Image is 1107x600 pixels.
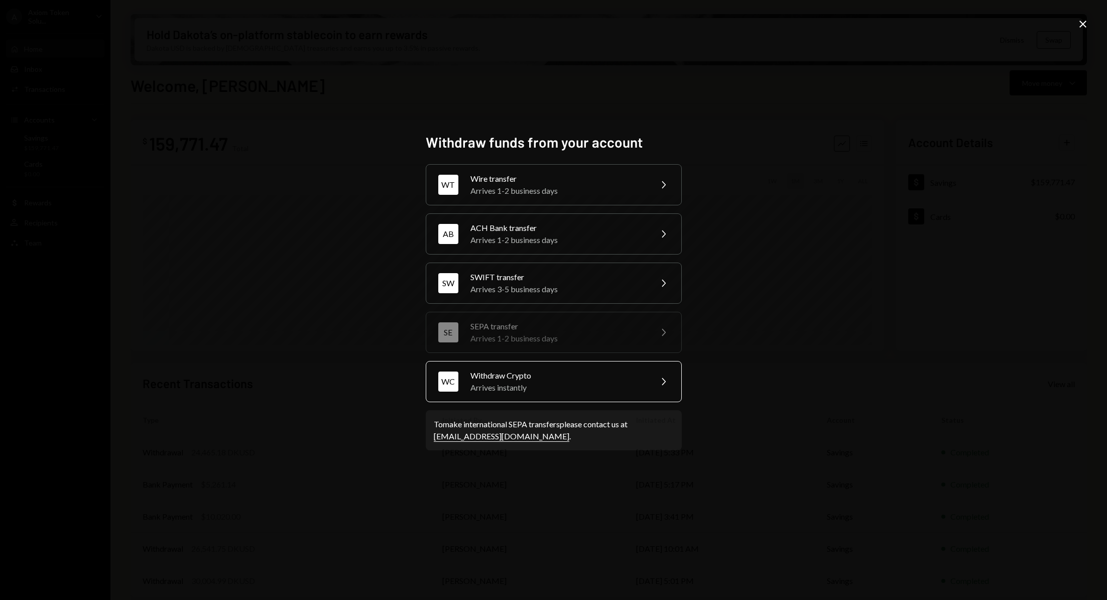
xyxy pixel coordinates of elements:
div: WT [438,175,458,195]
div: SW [438,273,458,293]
div: Arrives 3-5 business days [470,283,645,295]
div: Withdraw Crypto [470,370,645,382]
div: ACH Bank transfer [470,222,645,234]
a: [EMAIL_ADDRESS][DOMAIN_NAME] [434,431,569,442]
div: SE [438,322,458,342]
div: Arrives 1-2 business days [470,185,645,197]
h2: Withdraw funds from your account [426,133,682,152]
div: To make international SEPA transfers please contact us at . [434,418,674,442]
button: SESEPA transferArrives 1-2 business days [426,312,682,353]
div: SEPA transfer [470,320,645,332]
button: WCWithdraw CryptoArrives instantly [426,361,682,402]
button: WTWire transferArrives 1-2 business days [426,164,682,205]
div: Arrives 1-2 business days [470,332,645,344]
button: ABACH Bank transferArrives 1-2 business days [426,213,682,255]
div: Arrives 1-2 business days [470,234,645,246]
button: SWSWIFT transferArrives 3-5 business days [426,263,682,304]
div: AB [438,224,458,244]
div: Arrives instantly [470,382,645,394]
div: WC [438,372,458,392]
div: Wire transfer [470,173,645,185]
div: SWIFT transfer [470,271,645,283]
